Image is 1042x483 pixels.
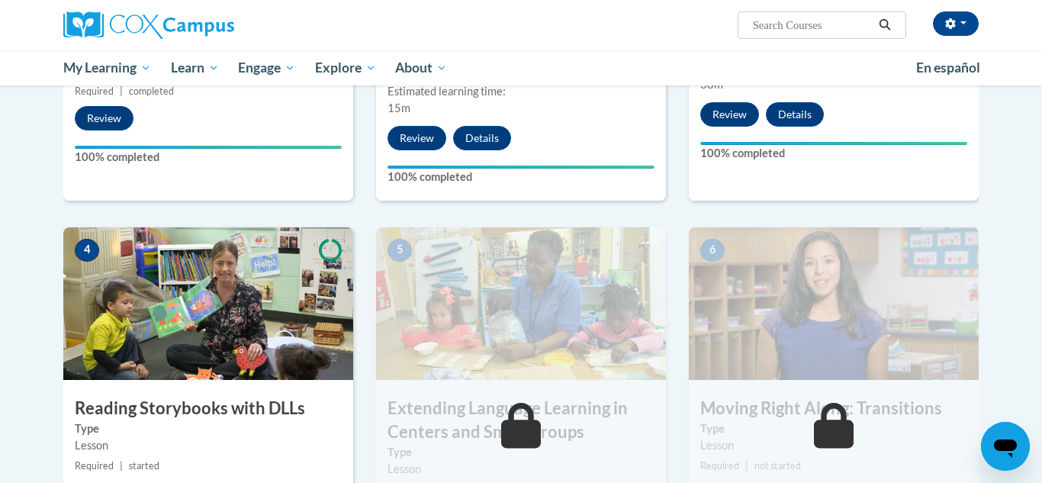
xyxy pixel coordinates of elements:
span: | [120,460,123,472]
a: About [386,50,458,85]
a: My Learning [53,50,161,85]
span: Required [75,85,114,97]
span: completed [129,85,174,97]
div: Lesson [700,437,967,454]
img: Course Image [689,227,979,380]
span: not started [754,460,801,472]
button: Account Settings [933,11,979,36]
img: Course Image [376,227,666,380]
button: Details [453,126,511,150]
a: En español [906,52,990,84]
span: 5 [388,239,412,262]
label: Type [75,420,342,437]
label: Type [388,444,654,461]
span: My Learning [63,59,151,77]
label: 100% completed [75,149,342,166]
button: Review [388,126,446,150]
div: Estimated learning time: [388,83,654,100]
label: 100% completed [700,145,967,162]
label: 100% completed [388,169,654,185]
button: Review [75,106,133,130]
h3: Extending Language Learning in Centers and Small Groups [376,397,666,444]
span: 6 [700,239,725,262]
span: Learn [171,59,219,77]
span: | [120,85,123,97]
span: 15m [388,101,410,114]
a: Cox Campus [63,11,353,39]
span: Engage [238,59,295,77]
div: Lesson [75,437,342,454]
button: Search [873,16,896,34]
span: 30m [700,78,723,91]
a: Engage [228,50,305,85]
h3: Moving Right Along: Transitions [689,397,979,420]
input: Search Courses [751,16,873,34]
span: En español [916,60,980,76]
span: Explore [315,59,376,77]
a: Learn [161,50,229,85]
span: | [745,460,748,472]
span: started [129,460,159,472]
button: Details [766,102,824,127]
div: Main menu [40,50,1002,85]
img: Cox Campus [63,11,234,39]
span: About [395,59,447,77]
div: Your progress [700,142,967,145]
h3: Reading Storybooks with DLLs [63,397,353,420]
button: Review [700,102,759,127]
span: Required [75,460,114,472]
img: Course Image [63,227,353,380]
div: Your progress [388,166,654,169]
a: Explore [305,50,386,85]
div: Your progress [75,146,342,149]
iframe: Button to launch messaging window [981,422,1030,471]
div: Lesson [388,461,654,478]
span: 4 [75,239,99,262]
label: Type [700,420,967,437]
span: Required [700,460,739,472]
